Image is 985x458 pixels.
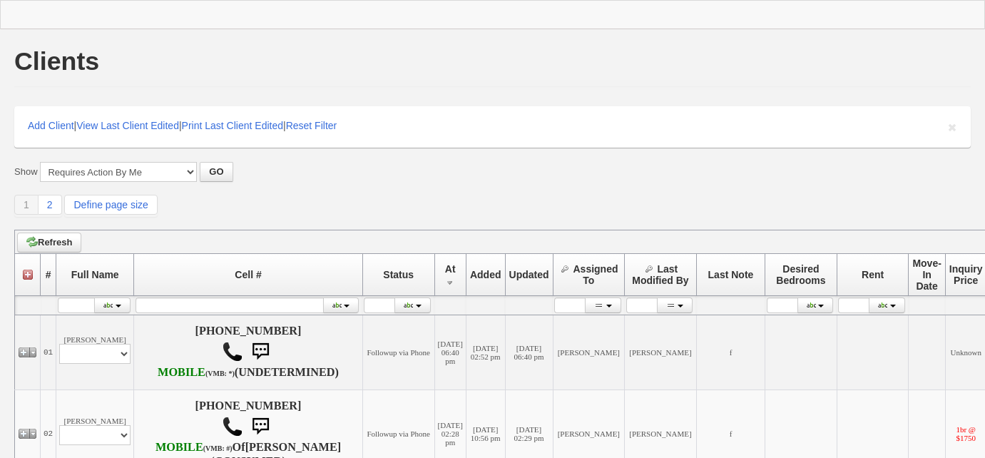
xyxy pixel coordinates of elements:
img: call.png [222,416,243,437]
span: Last Modified By [632,263,688,286]
a: 1 [14,195,39,215]
td: [PERSON_NAME] [553,315,625,390]
span: At [445,263,456,275]
a: Add Client [28,120,74,131]
td: Followup via Phone [362,315,434,390]
td: [DATE] 02:52 pm [466,315,505,390]
a: Print Last Client Edited [182,120,283,131]
span: Inquiry Price [949,263,983,286]
font: (VMB: #) [203,444,233,452]
b: T-Mobile USA, Inc. [155,441,233,454]
button: GO [200,162,233,182]
span: Move-In Date [912,258,941,292]
td: [PERSON_NAME] [56,315,134,390]
th: # [41,254,56,296]
a: Define page size [64,195,157,215]
span: Updated [509,269,549,280]
label: Show [14,166,38,178]
div: | | | [14,106,971,148]
td: 01 [41,315,56,390]
img: call.png [222,341,243,362]
td: [PERSON_NAME] [625,315,697,390]
span: Cell # [235,269,261,280]
td: f [696,315,765,390]
a: 1br @ $1750 [956,425,976,442]
span: Last Note [708,269,754,280]
img: sms.png [246,412,275,441]
font: MOBILE [155,441,203,454]
span: Status [383,269,414,280]
font: (VMB: *) [205,370,235,377]
span: Full Name [71,269,119,280]
span: Added [470,269,501,280]
img: sms.png [246,337,275,366]
h4: [PHONE_NUMBER] (UNDETERMINED) [137,325,359,380]
span: Assigned To [573,263,618,286]
font: MOBILE [158,366,205,379]
a: 2 [39,195,62,215]
a: Reset Filter [286,120,337,131]
h1: Clients [14,49,99,74]
b: Verizon Wireless [158,366,235,379]
td: [DATE] 06:40 pm [434,315,466,390]
a: Refresh [17,233,81,253]
b: [PERSON_NAME] [245,441,342,454]
a: View Last Client Edited [76,120,179,131]
span: Desired Bedrooms [776,263,825,286]
span: Rent [862,269,884,280]
td: [DATE] 06:40 pm [505,315,553,390]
